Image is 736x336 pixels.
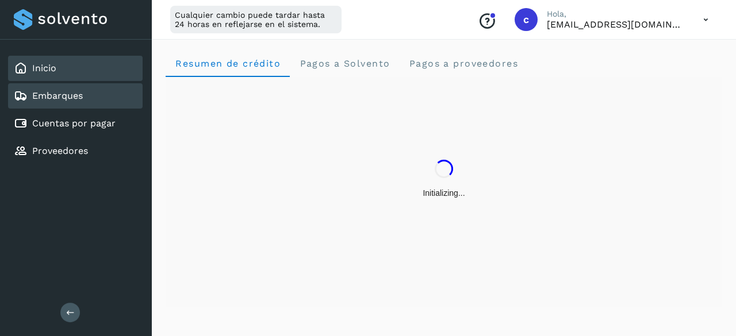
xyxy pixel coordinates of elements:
[408,58,518,69] span: Pagos a proveedores
[170,6,342,33] div: Cualquier cambio puede tardar hasta 24 horas en reflejarse en el sistema.
[8,138,143,164] div: Proveedores
[32,118,116,129] a: Cuentas por pagar
[32,145,88,156] a: Proveedores
[175,58,281,69] span: Resumen de crédito
[32,90,83,101] a: Embarques
[299,58,390,69] span: Pagos a Solvento
[32,63,56,74] a: Inicio
[547,9,685,19] p: Hola,
[8,56,143,81] div: Inicio
[8,83,143,109] div: Embarques
[547,19,685,30] p: carojas@niagarawater.com
[8,111,143,136] div: Cuentas por pagar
